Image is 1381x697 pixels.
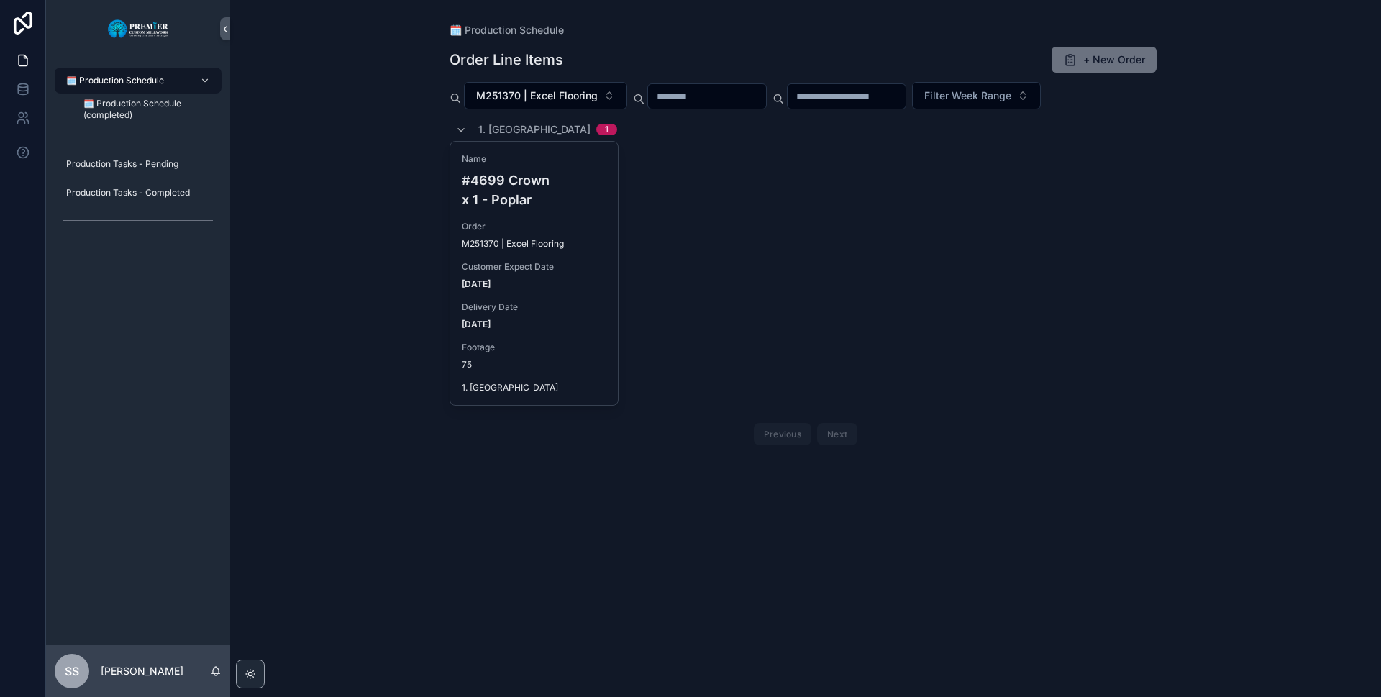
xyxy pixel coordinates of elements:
a: 🗓️ Production Schedule [55,68,222,94]
a: 🗓️ Production Schedule [450,23,564,37]
span: 🗓️ Production Schedule (completed) [83,98,207,121]
span: Delivery Date [462,301,607,313]
button: + New Order [1052,47,1157,73]
a: Production Tasks - Pending [55,151,222,177]
span: M251370 | Excel Flooring [476,88,598,103]
span: 🗓️ Production Schedule [66,75,164,86]
div: 1 [605,124,609,135]
strong: [DATE] [462,278,491,289]
a: Production Tasks - Completed [55,180,222,206]
span: Filter Week Range [924,88,1011,103]
button: Select Button [464,82,627,109]
h1: Order Line Items [450,50,563,70]
span: Customer Expect Date [462,261,607,273]
span: Footage [462,342,607,353]
div: scrollable content [46,58,230,250]
span: 75 [462,359,607,370]
a: 🗓️ Production Schedule (completed) [72,96,222,122]
p: [PERSON_NAME] [101,664,183,678]
a: Name#4699 Crown x 1 - PoplarOrderM251370 | Excel FlooringCustomer Expect Date[DATE]Delivery Date[... [450,141,619,406]
span: Name [462,153,607,165]
span: + New Order [1083,53,1145,67]
h4: #4699 Crown x 1 - Poplar [462,170,607,209]
span: Production Tasks - Completed [66,187,190,199]
img: App logo [107,17,170,40]
span: 1. [GEOGRAPHIC_DATA] [462,382,607,393]
span: SS [65,662,79,680]
span: 1. [GEOGRAPHIC_DATA] [478,122,591,137]
span: M251370 | Excel Flooring [462,238,564,250]
span: Order [462,221,607,232]
span: Production Tasks - Pending [66,158,178,170]
button: Select Button [912,82,1041,109]
strong: [DATE] [462,319,491,329]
